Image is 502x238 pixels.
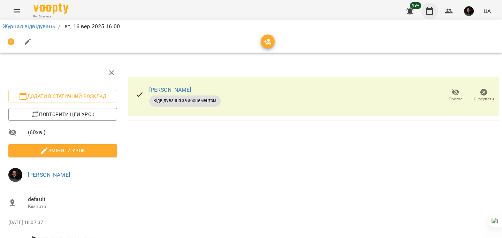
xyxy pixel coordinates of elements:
button: Додати в статичний розклад [8,90,117,102]
button: Змінити урок [8,144,117,157]
img: 3b3145ad26fe4813cc7227c6ce1adc1c.jpg [464,6,474,16]
nav: breadcrumb [3,22,499,31]
span: ( 60 хв. ) [28,128,117,137]
button: Прогул [441,86,470,105]
a: Журнал відвідувань [3,23,55,30]
button: UA [481,5,494,17]
button: Menu [8,3,25,20]
span: default [28,195,117,204]
img: 3b3145ad26fe4813cc7227c6ce1adc1c.jpg [8,168,22,182]
a: [PERSON_NAME] [28,171,70,178]
p: Кімната [28,203,117,210]
span: Відвідування за абонементом [149,98,221,104]
a: [PERSON_NAME] [149,86,191,93]
span: Скасувати [474,96,494,102]
span: Змінити урок [14,146,112,155]
span: UA [484,7,491,15]
button: Скасувати [470,86,498,105]
li: / [58,22,60,31]
span: Повторити цей урок [14,110,112,118]
span: For Business [33,14,68,19]
p: вт, 16 вер 2025 16:00 [63,22,120,31]
img: Voopty Logo [33,3,68,14]
span: Прогул [449,96,463,102]
p: [DATE] 18:07:37 [8,219,117,226]
span: Додати в статичний розклад [14,92,112,100]
span: 99+ [410,2,421,9]
button: Повторити цей урок [8,108,117,121]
